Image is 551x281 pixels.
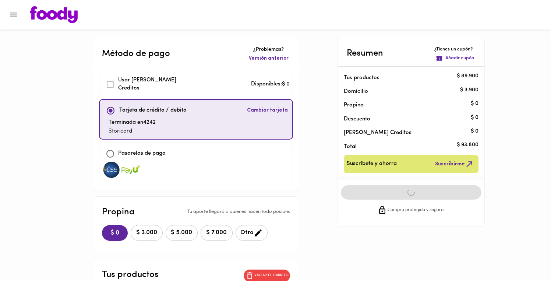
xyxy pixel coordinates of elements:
[471,114,478,122] p: $ 0
[119,106,187,115] p: Tarjeta de crédito / debito
[254,273,289,278] p: Vaciar el carrito
[170,229,193,236] span: $ 5.000
[118,150,166,158] p: Pasarelas de pago
[205,229,228,236] span: $ 7.000
[460,86,478,94] p: $ 3.900
[435,159,474,169] span: Suscribirme
[201,225,233,241] button: $ 7.000
[388,207,445,214] span: Compra protegida y segura.
[457,73,478,80] p: $ 89.900
[109,119,156,127] p: Terminada en 4242
[102,206,135,219] p: Propina
[434,46,476,53] p: ¿Tienes un cupón?
[249,55,289,62] span: Versión anterior
[108,230,122,237] span: $ 0
[344,129,467,137] p: [PERSON_NAME] Creditos
[118,76,177,93] p: Usar [PERSON_NAME] Creditos
[344,101,467,109] p: Propina
[187,208,290,215] p: Tu aporte llegará a quienes hacen todo posible.
[434,53,476,63] button: Añadir cupón
[247,46,290,53] p: ¿Problemas?
[4,6,22,24] button: Menu
[166,225,198,241] button: $ 5.000
[347,47,383,60] p: Resumen
[30,6,78,23] img: logo.png
[434,158,476,170] button: Suscribirme
[102,162,121,178] img: visa
[246,103,289,119] button: Cambiar tarjeta
[109,127,156,136] p: Storicard
[471,127,478,135] p: $ 0
[344,88,368,95] p: Domicilio
[240,228,263,238] span: Otro
[102,225,128,241] button: $ 0
[102,47,170,60] p: Método de pago
[247,107,288,114] span: Cambiar tarjeta
[344,143,467,151] p: Total
[247,53,290,64] button: Versión anterior
[445,55,474,62] p: Añadir cupón
[508,238,544,274] iframe: Messagebird Livechat Widget
[121,162,140,178] img: visa
[471,100,478,108] p: $ 0
[131,225,163,241] button: $ 3.000
[236,225,268,241] button: Otro
[251,80,290,89] p: Disponibles: $ 0
[457,141,478,149] p: $ 93.800
[347,159,397,169] span: Suscríbete y ahorra
[135,229,158,236] span: $ 3.000
[344,74,467,82] p: Tus productos
[344,115,370,123] p: Descuento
